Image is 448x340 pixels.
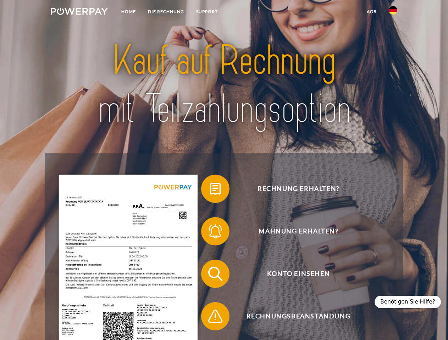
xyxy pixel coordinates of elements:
button: Rechnung erhalten? [201,175,386,203]
img: qb_warning.svg [206,307,224,325]
img: title-powerpay_de.svg [68,34,380,136]
div: Benötigen Sie Hilfe? [375,296,441,308]
span: Rechnungsbeanstandung [211,302,385,330]
button: Rechnungsbeanstandung [201,302,386,330]
a: SUPPORT [190,5,224,18]
span: Rechnung erhalten? [211,175,385,203]
img: de [389,6,397,15]
button: Mahnung erhalten? [201,217,386,245]
span: Konto einsehen [211,260,385,288]
img: qb_bill.svg [206,180,224,198]
button: Konto einsehen [201,260,386,288]
span: Mahnung erhalten? [211,217,385,245]
a: agb [361,5,383,18]
img: logo-powerpay-white.svg [51,8,108,15]
img: qb_search.svg [206,265,224,283]
a: Home [115,5,142,18]
a: DIE RECHNUNG [142,5,190,18]
img: qb_bell.svg [206,222,224,240]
